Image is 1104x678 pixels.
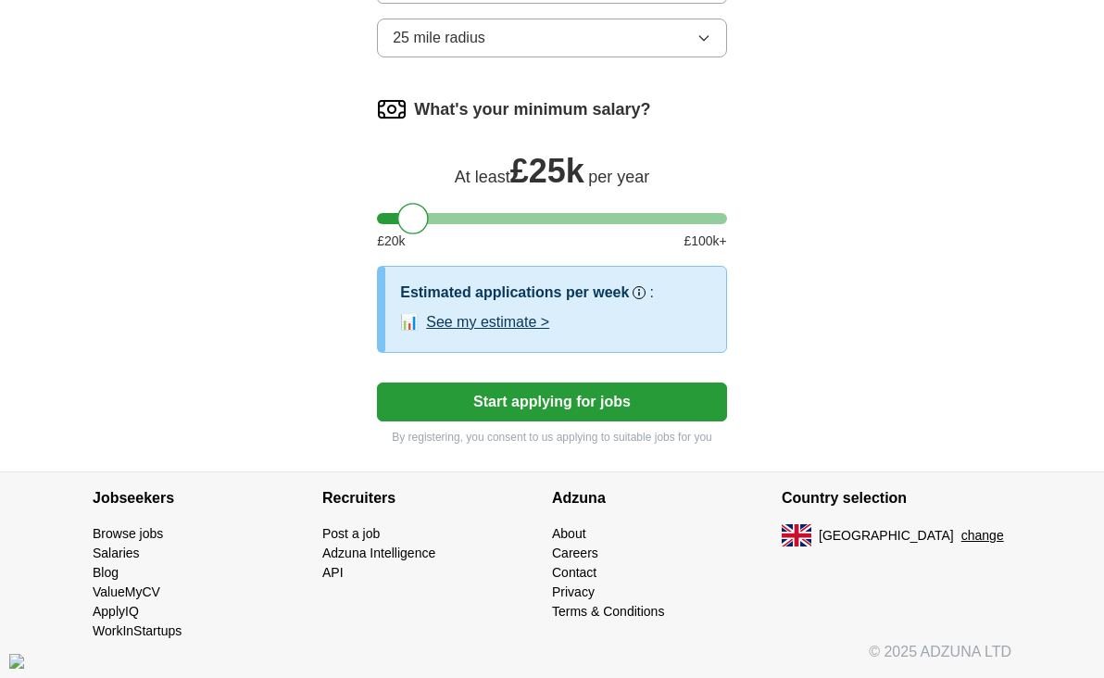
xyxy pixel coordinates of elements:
[93,623,182,638] a: WorkInStartups
[552,584,595,599] a: Privacy
[552,604,664,619] a: Terms & Conditions
[510,152,584,190] span: £ 25k
[782,472,1011,524] h4: Country selection
[400,282,629,304] h3: Estimated applications per week
[377,94,407,124] img: salary.png
[377,383,727,421] button: Start applying for jobs
[322,546,435,560] a: Adzuna Intelligence
[322,526,380,541] a: Post a job
[93,604,139,619] a: ApplyIQ
[414,97,650,122] label: What's your minimum salary?
[649,282,653,304] h3: :
[782,524,811,546] img: UK flag
[9,654,24,669] img: Cookie%20settings
[93,565,119,580] a: Blog
[552,565,596,580] a: Contact
[377,19,727,57] button: 25 mile radius
[961,526,1004,546] button: change
[377,429,727,446] p: By registering, you consent to us applying to suitable jobs for you
[93,584,160,599] a: ValueMyCV
[93,546,140,560] a: Salaries
[93,526,163,541] a: Browse jobs
[552,546,598,560] a: Careers
[426,311,549,333] button: See my estimate >
[377,232,405,251] span: £ 20 k
[322,565,344,580] a: API
[393,27,485,49] span: 25 mile radius
[78,641,1026,678] div: © 2025 ADZUNA LTD
[400,311,419,333] span: 📊
[9,654,24,669] div: Cookie consent button
[552,526,586,541] a: About
[455,168,510,186] span: At least
[588,168,649,186] span: per year
[819,526,954,546] span: [GEOGRAPHIC_DATA]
